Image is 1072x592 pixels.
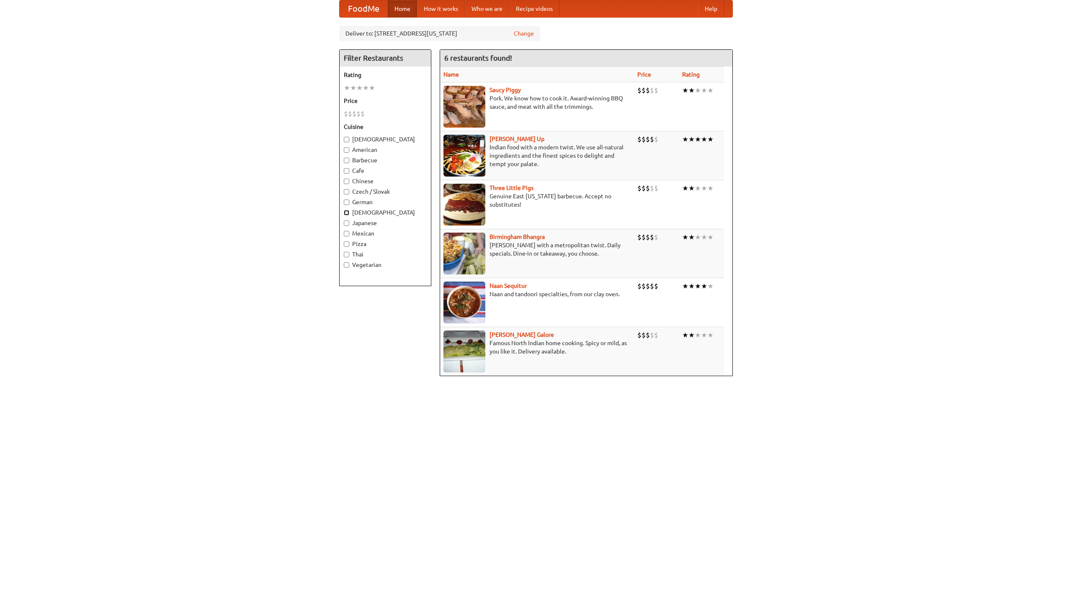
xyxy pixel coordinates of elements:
[344,137,349,142] input: [DEMOGRAPHIC_DATA]
[344,250,427,259] label: Thai
[654,86,658,95] li: $
[490,185,533,191] a: Three Little Pigs
[695,331,701,340] li: ★
[654,282,658,291] li: $
[344,109,348,118] li: $
[642,233,646,242] li: $
[646,331,650,340] li: $
[344,198,427,206] label: German
[646,233,650,242] li: $
[701,233,707,242] li: ★
[701,86,707,95] li: ★
[650,86,654,95] li: $
[637,86,642,95] li: $
[707,331,714,340] li: ★
[340,50,431,67] h4: Filter Restaurants
[707,184,714,193] li: ★
[650,184,654,193] li: $
[417,0,465,17] a: How it works
[344,187,427,196] label: Czech / Slovak
[344,189,349,195] input: Czech / Slovak
[444,54,512,62] ng-pluralize: 6 restaurants found!
[344,200,349,205] input: German
[688,233,695,242] li: ★
[344,167,427,175] label: Cafe
[344,158,349,163] input: Barbecue
[443,241,631,258] p: [PERSON_NAME] with a metropolitan twist. Daily specials. Dine-in or takeaway, you choose.
[369,83,375,92] li: ★
[695,233,701,242] li: ★
[344,231,349,236] input: Mexican
[340,0,388,17] a: FoodMe
[682,184,688,193] li: ★
[344,219,427,227] label: Japanese
[443,233,485,274] img: bhangra.jpg
[388,0,417,17] a: Home
[443,135,485,177] img: curryup.jpg
[348,109,352,118] li: $
[637,135,642,144] li: $
[682,233,688,242] li: ★
[701,184,707,193] li: ★
[356,109,361,118] li: $
[344,210,349,215] input: [DEMOGRAPHIC_DATA]
[682,135,688,144] li: ★
[344,252,349,257] input: Thai
[443,184,485,226] img: littlepigs.jpg
[688,184,695,193] li: ★
[344,83,350,92] li: ★
[682,282,688,291] li: ★
[344,261,427,269] label: Vegetarian
[344,177,427,185] label: Chinese
[688,282,695,291] li: ★
[701,331,707,340] li: ★
[695,184,701,193] li: ★
[695,86,701,95] li: ★
[465,0,509,17] a: Who we are
[443,143,631,168] p: Indian food with a modern twist. We use all-natural ingredients and the finest spices to delight ...
[361,109,365,118] li: $
[490,233,545,240] a: Birmingham Bhangra
[646,184,650,193] li: $
[682,71,700,78] a: Rating
[344,156,427,164] label: Barbecue
[637,184,642,193] li: $
[344,168,349,174] input: Cafe
[344,241,349,247] input: Pizza
[650,282,654,291] li: $
[490,282,527,289] a: Naan Sequitur
[350,83,356,92] li: ★
[695,135,701,144] li: ★
[637,331,642,340] li: $
[654,233,658,242] li: $
[443,86,485,128] img: saucy.jpg
[443,282,485,323] img: naansequitur.jpg
[352,109,356,118] li: $
[637,71,651,78] a: Price
[701,135,707,144] li: ★
[654,331,658,340] li: $
[344,179,349,184] input: Chinese
[344,71,427,79] h5: Rating
[443,331,485,372] img: currygalore.jpg
[490,331,554,338] a: [PERSON_NAME] Galore
[707,86,714,95] li: ★
[707,233,714,242] li: ★
[646,135,650,144] li: $
[344,262,349,268] input: Vegetarian
[642,86,646,95] li: $
[344,146,427,154] label: American
[642,331,646,340] li: $
[654,135,658,144] li: $
[490,136,544,142] a: [PERSON_NAME] Up
[707,282,714,291] li: ★
[646,86,650,95] li: $
[637,233,642,242] li: $
[650,135,654,144] li: $
[688,86,695,95] li: ★
[443,192,631,209] p: Genuine East [US_STATE] barbecue. Accept no substitutes!
[637,282,642,291] li: $
[509,0,559,17] a: Recipe videos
